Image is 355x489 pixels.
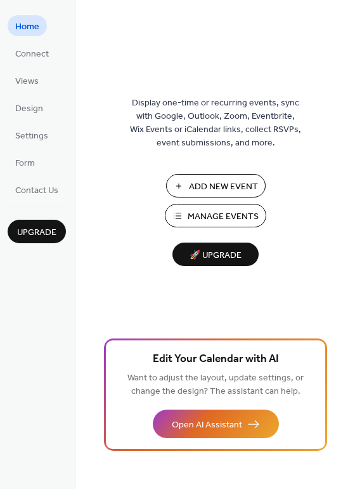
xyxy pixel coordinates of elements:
[165,204,266,227] button: Manage Events
[15,157,35,170] span: Form
[188,210,259,224] span: Manage Events
[8,124,56,145] a: Settings
[8,152,42,173] a: Form
[8,15,47,36] a: Home
[8,43,56,64] a: Connect
[172,419,242,432] span: Open AI Assistant
[8,97,51,118] a: Design
[15,75,39,88] span: Views
[15,20,39,34] span: Home
[15,130,48,143] span: Settings
[166,174,266,198] button: Add New Event
[8,179,66,200] a: Contact Us
[153,351,279,368] span: Edit Your Calendar with AI
[130,97,301,150] span: Display one-time or recurring events, sync with Google, Outlook, Zoom, Eventbrite, Wix Events or ...
[153,410,279,438] button: Open AI Assistant
[189,180,258,194] span: Add New Event
[15,48,49,61] span: Connect
[180,247,251,264] span: 🚀 Upgrade
[15,102,43,116] span: Design
[15,184,58,198] span: Contact Us
[127,370,304,400] span: Want to adjust the layout, update settings, or change the design? The assistant can help.
[8,70,46,91] a: Views
[172,243,259,266] button: 🚀 Upgrade
[17,226,56,239] span: Upgrade
[8,220,66,243] button: Upgrade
